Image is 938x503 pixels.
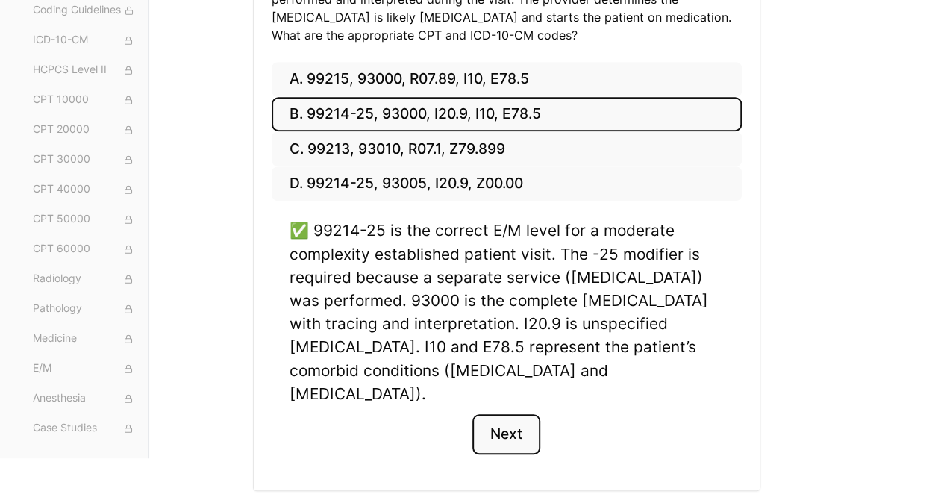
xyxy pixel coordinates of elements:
[33,181,137,198] span: CPT 40000
[27,387,143,410] button: Anesthesia
[290,219,724,405] div: ✅ 99214-25 is the correct E/M level for a moderate complexity established patient visit. The -25 ...
[33,2,137,19] span: Coding Guidelines
[27,178,143,201] button: CPT 40000
[33,241,137,257] span: CPT 60000
[33,62,137,78] span: HCPCS Level II
[33,32,137,49] span: ICD-10-CM
[33,390,137,407] span: Anesthesia
[33,331,137,347] span: Medicine
[33,122,137,138] span: CPT 20000
[27,88,143,112] button: CPT 10000
[27,357,143,381] button: E/M
[27,28,143,52] button: ICD-10-CM
[472,414,540,454] button: Next
[27,58,143,82] button: HCPCS Level II
[27,416,143,440] button: Case Studies
[272,97,742,132] button: B. 99214-25, 93000, I20.9, I10, E78.5
[33,301,137,317] span: Pathology
[27,237,143,261] button: CPT 60000
[27,148,143,172] button: CPT 30000
[272,62,742,97] button: A. 99215, 93000, R07.89, I10, E78.5
[27,207,143,231] button: CPT 50000
[33,151,137,168] span: CPT 30000
[27,118,143,142] button: CPT 20000
[33,360,137,377] span: E/M
[272,131,742,166] button: C. 99213, 93010, R07.1, Z79.899
[27,267,143,291] button: Radiology
[33,271,137,287] span: Radiology
[27,297,143,321] button: Pathology
[27,327,143,351] button: Medicine
[33,211,137,228] span: CPT 50000
[33,92,137,108] span: CPT 10000
[272,166,742,201] button: D. 99214-25, 93005, I20.9, Z00.00
[33,420,137,437] span: Case Studies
